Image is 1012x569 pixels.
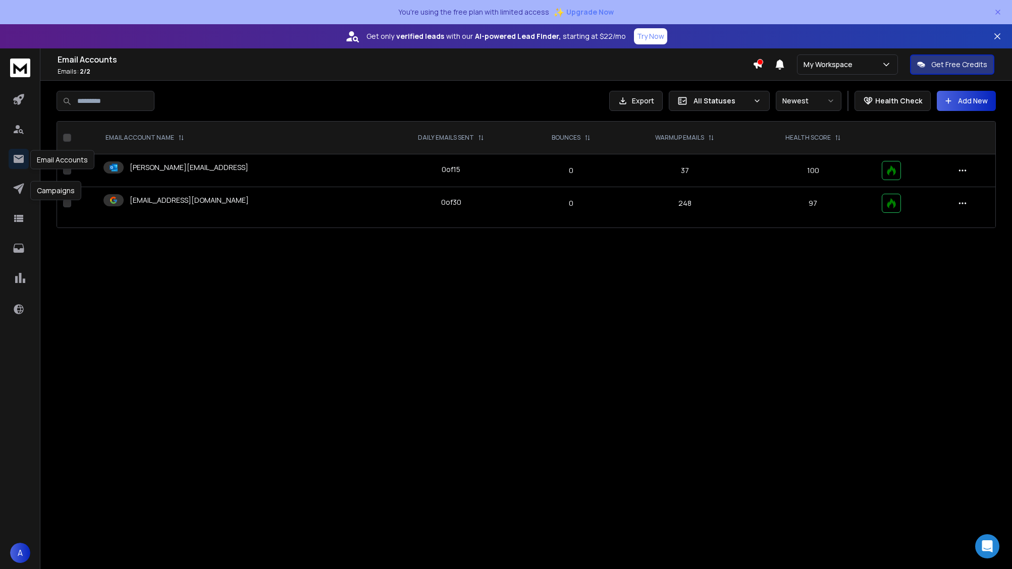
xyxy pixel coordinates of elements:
[785,134,831,142] p: HEALTH SCORE
[937,91,996,111] button: Add New
[552,134,580,142] p: BOUNCES
[855,91,931,111] button: Health Check
[418,134,474,142] p: DAILY EMAILS SENT
[80,67,90,76] span: 2 / 2
[751,154,876,187] td: 100
[655,134,704,142] p: WARMUP EMAILS
[751,187,876,220] td: 97
[634,28,667,44] button: Try Now
[441,197,461,207] div: 0 of 30
[130,195,249,205] p: [EMAIL_ADDRESS][DOMAIN_NAME]
[619,154,751,187] td: 37
[910,54,994,75] button: Get Free Credits
[442,164,460,175] div: 0 of 15
[619,187,751,220] td: 248
[975,534,999,558] div: Open Intercom Messenger
[58,53,753,66] h1: Email Accounts
[10,543,30,563] button: A
[694,96,749,106] p: All Statuses
[553,5,564,19] span: ✨
[58,68,753,76] p: Emails :
[637,31,664,41] p: Try Now
[776,91,841,111] button: Newest
[475,31,561,41] strong: AI-powered Lead Finder,
[398,7,549,17] p: You're using the free plan with limited access
[130,162,248,173] p: [PERSON_NAME][EMAIL_ADDRESS]
[931,60,987,70] p: Get Free Credits
[529,198,613,208] p: 0
[804,60,857,70] p: My Workspace
[30,150,94,169] div: Email Accounts
[553,2,614,22] button: ✨Upgrade Now
[10,59,30,77] img: logo
[566,7,614,17] span: Upgrade Now
[366,31,626,41] p: Get only with our starting at $22/mo
[30,181,81,200] div: Campaigns
[396,31,444,41] strong: verified leads
[529,165,613,176] p: 0
[875,96,922,106] p: Health Check
[609,91,663,111] button: Export
[105,134,184,142] div: EMAIL ACCOUNT NAME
